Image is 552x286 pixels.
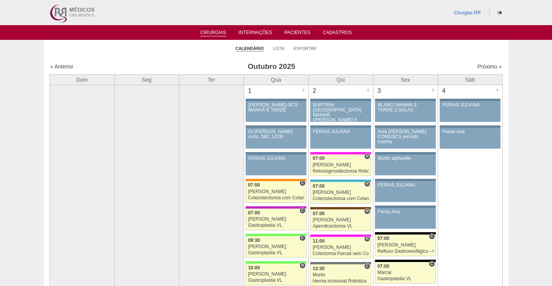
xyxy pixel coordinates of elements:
[440,99,500,101] div: Key: Aviso
[248,244,304,249] div: [PERSON_NAME]
[246,236,306,258] a: C 09:30 [PERSON_NAME] Gastroplastia VL
[310,237,371,259] a: H 11:00 [PERSON_NAME] Colectomia Parcial sem Colostomia VL
[179,74,244,85] th: Ter
[313,224,369,229] div: Apendicectomia VL
[498,10,502,15] i: Sair
[364,153,370,159] span: Hospital
[377,236,389,241] span: 07:00
[246,206,306,209] div: Key: Maria Braido
[375,152,435,154] div: Key: Aviso
[310,262,371,264] div: Key: Santa Catarina
[246,179,306,181] div: Key: São Luiz - SCS
[158,61,384,72] h3: Outubro 2025
[375,179,435,181] div: Key: Aviso
[248,223,304,228] div: Gastroplastia VL
[310,152,371,154] div: Key: Pro Matre
[248,278,304,283] div: Gastroplastia VL
[364,181,370,187] span: Hospital
[239,30,272,38] a: Internações
[375,262,435,284] a: C 07:00 Marcal Gastroplastia VL
[442,103,498,108] div: FERIAS JULIANA
[236,46,264,51] a: Calendário
[429,261,435,267] span: Consultório
[310,180,371,182] div: Key: Neomater
[248,210,260,216] span: 07:00
[244,85,256,97] div: 1
[246,99,306,101] div: Key: Aviso
[375,206,435,208] div: Key: Aviso
[377,243,433,248] div: [PERSON_NAME]
[50,63,74,70] a: « Anterior
[323,30,352,38] a: Cadastros
[310,207,371,209] div: Key: Santa Joana
[50,74,114,85] th: Dom
[248,250,304,255] div: Gastroplastia VL
[310,125,371,128] div: Key: Aviso
[313,279,369,284] div: Hernia incisional Robótica
[364,263,370,269] span: Consultório
[310,235,371,237] div: Key: Pro Matre
[313,211,325,216] span: 07:00
[294,46,317,51] a: Exportar
[377,264,389,269] span: 07:00
[313,163,369,168] div: [PERSON_NAME]
[313,272,369,277] div: Murilo
[313,251,369,256] div: Colectomia Parcial sem Colostomia VL
[246,209,306,230] a: C 07:00 [PERSON_NAME] Gastroplastia VL
[246,154,306,175] a: FERIAS JULIANA
[310,264,371,286] a: C 13:30 Murilo Hernia incisional Robótica
[365,85,371,95] div: +
[364,208,370,214] span: Hospital
[313,190,369,195] div: [PERSON_NAME]
[310,182,371,204] a: H 07:00 [PERSON_NAME] Colecistectomia com Colangiografia VL
[494,85,501,95] div: +
[375,125,435,128] div: Key: Aviso
[429,233,435,240] span: Consultório
[313,238,325,244] span: 11:00
[299,235,305,241] span: Consultório
[375,232,435,235] div: Key: Blanc
[378,183,433,188] div: FERIAS JULIANA
[313,196,369,201] div: Colecistectomia com Colangiografia VL
[248,189,304,194] div: [PERSON_NAME]
[248,103,304,113] div: [PERSON_NAME]-SCS MANHÃ E TARDE
[438,74,502,85] th: Sáb
[378,156,433,161] div: Murilo alphaville
[246,234,306,236] div: Key: Brasil
[248,217,304,222] div: [PERSON_NAME]
[246,152,306,154] div: Key: Aviso
[375,99,435,101] div: Key: Aviso
[440,125,500,128] div: Key: Aviso
[373,85,385,97] div: 3
[440,128,500,149] a: Ferias Ana
[299,180,305,186] span: Consultório
[248,129,304,139] div: Dr [PERSON_NAME] cons. SBC 14:00
[248,272,304,277] div: [PERSON_NAME]
[313,129,368,134] div: FERIAS JULIANA
[284,30,310,38] a: Pacientes
[373,74,438,85] th: Sex
[300,85,307,95] div: +
[246,101,306,122] a: [PERSON_NAME]-SCS MANHÃ E TARDE
[246,128,306,149] a: Dr [PERSON_NAME] cons. SBC 14:00
[309,85,321,97] div: 2
[308,74,373,85] th: Qui
[310,99,371,101] div: Key: Aviso
[248,182,260,188] span: 07:00
[378,103,433,113] div: BLANC/ MANHÃ E TARDE 2 SALAS
[248,195,304,200] div: Colecistectomia com Colangiografia VL
[313,183,325,189] span: 07:00
[375,101,435,122] a: BLANC/ MANHÃ E TARDE 2 SALAS
[375,128,435,149] a: Aula [PERSON_NAME] COMUSCS período manha
[246,125,306,128] div: Key: Aviso
[246,181,306,203] a: C 07:00 [PERSON_NAME] Colecistectomia com Colangiografia VL
[310,101,371,122] a: BARTIRA/ [GEOGRAPHIC_DATA] MANHÃ ([PERSON_NAME] E ANA)/ SANTA JOANA -TARDE
[244,74,308,85] th: Qua
[313,103,368,133] div: BARTIRA/ [GEOGRAPHIC_DATA] MANHÃ ([PERSON_NAME] E ANA)/ SANTA JOANA -TARDE
[313,245,369,250] div: [PERSON_NAME]
[440,101,500,122] a: FERIAS JULIANA
[313,156,325,161] span: 07:00
[299,207,305,214] span: Consultório
[454,10,481,15] a: Cirurgias RR
[273,46,285,51] a: Lista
